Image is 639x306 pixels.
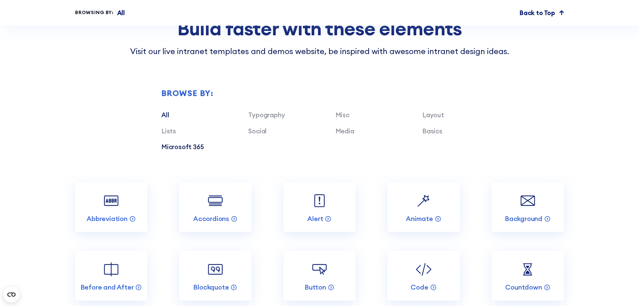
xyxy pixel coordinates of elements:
p: Accordions [193,214,229,223]
a: Social [248,127,267,135]
p: Button [305,283,326,292]
a: Basics [422,127,442,135]
a: Countdown [492,251,564,301]
img: Before and After [102,260,121,279]
div: Browse by: [161,89,509,97]
p: Back to Top [520,8,555,18]
a: Alert [283,182,356,232]
a: Before and After [75,251,147,301]
img: Button [310,260,329,279]
img: Blockquote [206,260,225,279]
p: Abbreviation [87,214,127,223]
a: Media [335,127,354,135]
p: Animate [406,214,433,223]
p: Before and After [81,283,134,292]
img: Alert [310,191,329,210]
img: Animate [414,191,433,210]
a: Typography [248,111,285,119]
p: Blockquote [193,283,229,292]
a: Animate [387,182,460,232]
p: Alert [307,214,323,223]
p: Countdown [505,283,542,292]
a: Blockquote [179,251,251,301]
p: Visit our live intranet templates and demos website, be inspired with awesome intranet design ideas. [75,45,564,57]
a: Code [387,251,460,301]
div: Browsing by: [75,9,114,16]
img: Abbreviation [102,191,121,210]
img: Background [518,191,537,210]
button: Open CMP widget [3,287,19,303]
a: Background [492,182,564,232]
a: Lists [161,127,176,135]
a: Misc [335,111,350,119]
p: All [117,8,125,18]
a: Button [283,251,356,301]
a: All [161,111,169,119]
p: Background [505,214,542,223]
a: Back to Top [520,8,564,18]
iframe: Chat Widget [605,274,639,306]
img: Countdown [518,260,537,279]
a: Accordions [179,182,251,232]
p: Code [411,283,428,292]
h2: Build faster with these elements [75,18,564,39]
img: Accordions [206,191,225,210]
a: Layout [422,111,444,119]
img: Code [414,260,433,279]
a: Abbreviation [75,182,147,232]
a: Microsoft 365 [161,143,204,151]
